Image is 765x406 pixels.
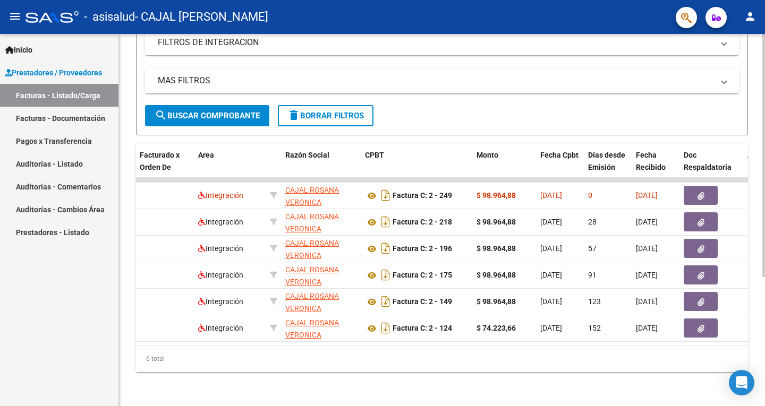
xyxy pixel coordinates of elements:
[636,271,658,279] span: [DATE]
[285,237,356,260] div: 27229762910
[198,244,243,253] span: Integración
[145,68,739,93] mat-expansion-panel-header: MAS FILTROS
[636,297,658,306] span: [DATE]
[145,30,739,55] mat-expansion-panel-header: FILTROS DE INTEGRACION
[477,271,516,279] strong: $ 98.964,88
[540,324,562,332] span: [DATE]
[588,271,597,279] span: 91
[198,297,243,306] span: Integración
[287,111,364,120] span: Borrar Filtros
[285,186,339,206] span: CAJAL ROSANA VERONICA
[588,218,597,226] span: 28
[136,345,748,372] div: 6 total
[540,151,579,159] span: Fecha Cpbt
[379,240,393,257] i: Descargar documento
[393,271,452,280] strong: Factura C: 2 - 175
[198,271,243,279] span: Integración
[285,292,339,313] span: CAJAL ROSANA VERONICA
[285,184,356,206] div: 27229762910
[135,5,268,29] span: - CAJAL [PERSON_NAME]
[285,264,356,286] div: 27229762910
[379,213,393,230] i: Descargar documento
[281,144,361,191] datatable-header-cell: Razón Social
[278,105,373,126] button: Borrar Filtros
[155,109,167,122] mat-icon: search
[140,151,180,171] span: Facturado x Orden De
[285,317,356,339] div: 27229762910
[472,144,536,191] datatable-header-cell: Monto
[636,324,658,332] span: [DATE]
[588,151,625,171] span: Días desde Emisión
[588,324,601,332] span: 152
[588,191,592,200] span: 0
[287,109,300,122] mat-icon: delete
[540,271,562,279] span: [DATE]
[540,218,562,226] span: [DATE]
[285,290,356,313] div: 27229762910
[588,297,601,306] span: 123
[5,67,102,79] span: Prestadores / Proveedores
[198,151,214,159] span: Area
[540,244,562,253] span: [DATE]
[145,105,269,126] button: Buscar Comprobante
[679,144,743,191] datatable-header-cell: Doc Respaldatoria
[477,151,498,159] span: Monto
[5,44,32,56] span: Inicio
[285,212,339,233] span: CAJAL ROSANA VERONICA
[393,218,452,227] strong: Factura C: 2 - 218
[393,324,452,333] strong: Factura C: 2 - 124
[588,244,597,253] span: 57
[632,144,679,191] datatable-header-cell: Fecha Recibido
[8,10,21,23] mat-icon: menu
[379,319,393,336] i: Descargar documento
[393,245,452,253] strong: Factura C: 2 - 196
[198,191,243,200] span: Integración
[636,151,666,171] span: Fecha Recibido
[540,191,562,200] span: [DATE]
[584,144,632,191] datatable-header-cell: Días desde Emisión
[393,298,452,306] strong: Factura C: 2 - 149
[477,244,516,253] strong: $ 98.964,88
[379,266,393,283] i: Descargar documento
[84,5,135,29] span: - asisalud
[361,144,472,191] datatable-header-cell: CPBT
[477,297,516,306] strong: $ 98.964,88
[285,265,339,286] span: CAJAL ROSANA VERONICA
[155,111,260,120] span: Buscar Comprobante
[158,37,713,48] mat-panel-title: FILTROS DE INTEGRACION
[729,370,754,395] div: Open Intercom Messenger
[536,144,584,191] datatable-header-cell: Fecha Cpbt
[636,244,658,253] span: [DATE]
[684,151,732,171] span: Doc Respaldatoria
[198,324,243,332] span: Integración
[285,318,339,339] span: CAJAL ROSANA VERONICA
[744,10,756,23] mat-icon: person
[636,218,658,226] span: [DATE]
[477,191,516,200] strong: $ 98.964,88
[477,324,516,332] strong: $ 74.223,66
[636,191,658,200] span: [DATE]
[393,192,452,200] strong: Factura C: 2 - 249
[540,297,562,306] span: [DATE]
[135,144,194,191] datatable-header-cell: Facturado x Orden De
[285,151,329,159] span: Razón Social
[194,144,266,191] datatable-header-cell: Area
[158,75,713,87] mat-panel-title: MAS FILTROS
[285,211,356,233] div: 27229762910
[285,239,339,260] span: CAJAL ROSANA VERONICA
[365,151,384,159] span: CPBT
[379,293,393,310] i: Descargar documento
[379,187,393,204] i: Descargar documento
[477,218,516,226] strong: $ 98.964,88
[198,218,243,226] span: Integración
